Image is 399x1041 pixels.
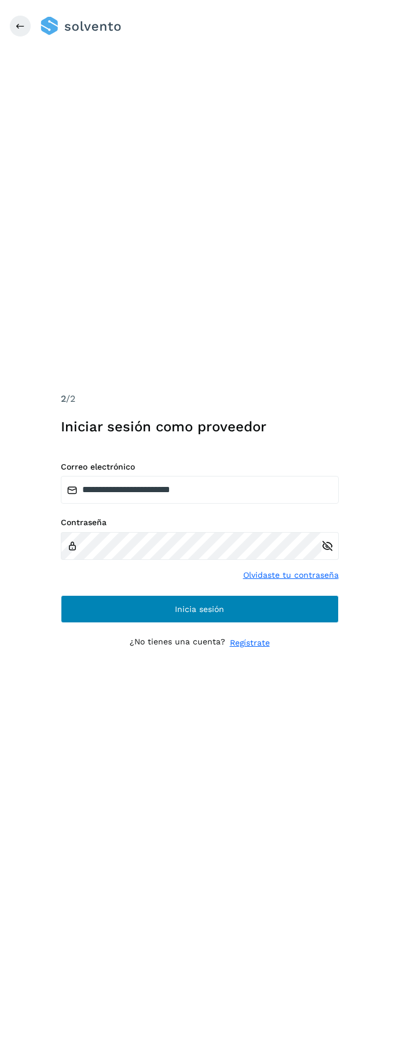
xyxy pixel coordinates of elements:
[230,637,270,649] a: Regístrate
[130,637,225,649] p: ¿No tienes una cuenta?
[243,569,339,581] a: Olvidaste tu contraseña
[61,518,339,527] label: Contraseña
[61,595,339,623] button: Inicia sesión
[61,462,339,472] label: Correo electrónico
[175,605,224,613] span: Inicia sesión
[61,419,339,435] h1: Iniciar sesión como proveedor
[61,392,339,406] div: /2
[61,393,66,404] span: 2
